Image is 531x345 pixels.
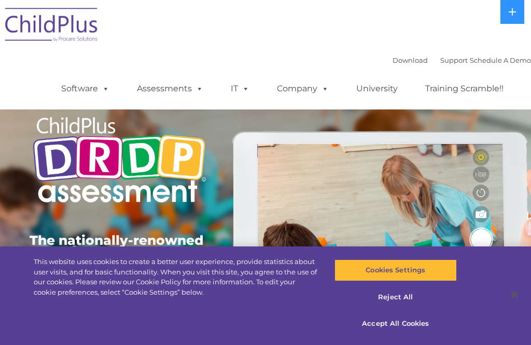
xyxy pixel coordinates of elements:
button: Close [503,283,526,306]
img: Copyright - DRDP Logo Light [30,106,209,216]
a: University [346,78,408,99]
button: Reject All [334,286,457,308]
font: | [393,56,531,64]
span: The nationally-renowned DRDP child assessment is now available in ChildPlus. [30,232,203,287]
button: Accept All Cookies [334,313,457,335]
a: Schedule A Demo [470,56,531,64]
a: Software [51,78,120,99]
div: This website uses cookies to create a better user experience, provide statistics about user visit... [34,257,318,297]
a: IT [220,78,260,99]
button: Cookies Settings [334,259,457,281]
a: Training Scramble!! [415,78,514,99]
a: Support [440,56,468,64]
sup: © [71,243,78,255]
a: Assessments [127,78,214,99]
a: Company [267,78,339,99]
a: Download [393,56,428,64]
